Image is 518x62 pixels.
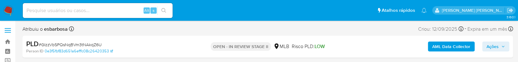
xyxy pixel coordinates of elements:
[428,42,475,51] button: AML Data Collector
[26,48,43,54] b: Person ID
[39,42,102,48] span: # GIzzVbSPQsNqBVm3tNAkqZ6U
[43,25,68,33] b: esbarbosa
[315,43,325,50] span: LOW
[442,7,505,13] p: alessandra.barbosa@mercadopago.com
[157,6,170,15] button: search-icon
[26,39,39,49] b: PLD
[467,26,507,33] span: Expira em um mês
[382,7,415,14] span: Atalhos rápidos
[45,48,113,54] a: 0e3f5fbf83d651a6efffc08c26420353
[421,8,427,13] a: Notificações
[273,43,289,50] div: MLB
[211,42,271,51] p: OPEN - IN REVIEW STAGE II
[23,7,173,15] input: Pesquise usuários ou casos...
[432,42,470,51] b: AML Data Collector
[507,7,513,14] a: Sair
[22,26,68,33] span: Atribuiu o
[418,25,463,33] div: Criou: 12/09/2025
[482,42,509,51] button: Ações
[144,7,149,13] span: Alt
[486,42,499,51] span: Ações
[465,25,466,33] span: -
[292,43,325,50] span: Risco PLD:
[153,7,154,13] span: s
